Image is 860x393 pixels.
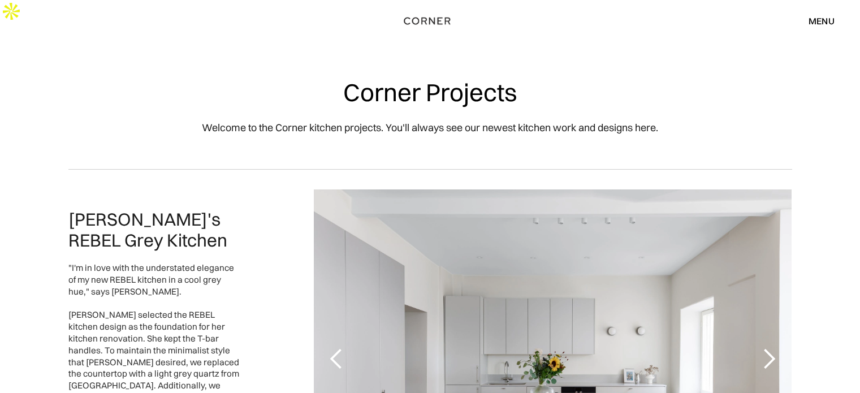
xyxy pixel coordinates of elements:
[68,209,239,252] h2: [PERSON_NAME]'s REBEL Grey Kitchen
[400,14,459,28] a: home
[809,16,835,25] div: menu
[797,11,835,31] div: menu
[202,120,658,135] p: Welcome to the Corner kitchen projects. You'll always see our newest kitchen work and designs here.
[343,79,517,106] h1: Corner Projects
